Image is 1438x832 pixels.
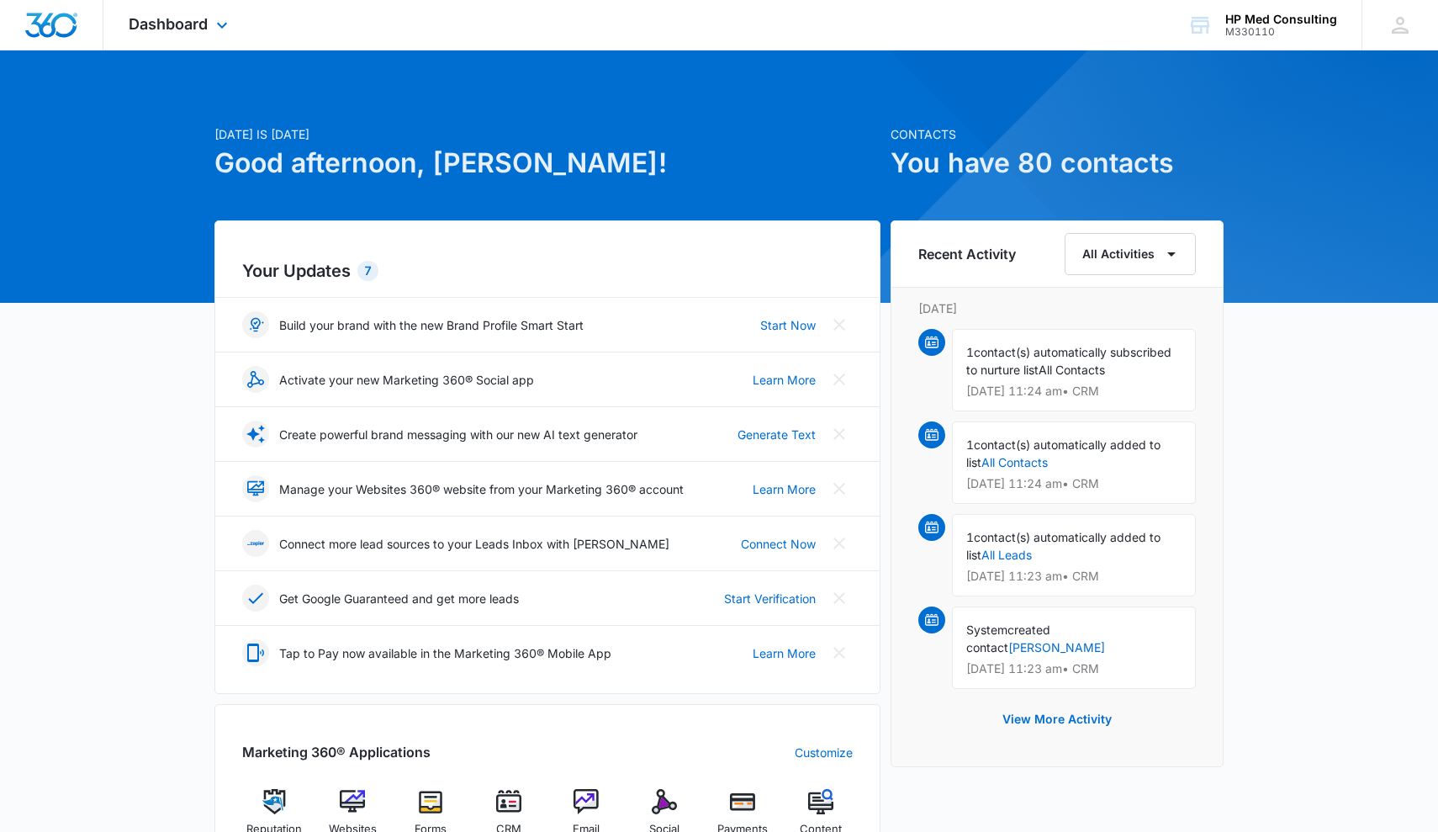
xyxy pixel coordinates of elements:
[986,699,1129,739] button: View More Activity
[795,744,853,761] a: Customize
[1065,233,1196,275] button: All Activities
[242,742,431,762] h2: Marketing 360® Applications
[214,143,880,183] h1: Good afternoon, [PERSON_NAME]!
[891,143,1224,183] h1: You have 80 contacts
[966,437,974,452] span: 1
[826,421,853,448] button: Close
[753,644,816,662] a: Learn More
[966,385,1182,397] p: [DATE] 11:24 am • CRM
[826,639,853,666] button: Close
[918,299,1196,317] p: [DATE]
[279,480,684,498] p: Manage your Websites 360® website from your Marketing 360® account
[279,590,519,607] p: Get Google Guaranteed and get more leads
[826,311,853,338] button: Close
[738,426,816,443] a: Generate Text
[918,244,1016,264] h6: Recent Activity
[826,366,853,393] button: Close
[279,644,611,662] p: Tap to Pay now available in the Marketing 360® Mobile App
[214,125,880,143] p: [DATE] is [DATE]
[981,455,1048,469] a: All Contacts
[966,478,1182,490] p: [DATE] 11:24 am • CRM
[966,663,1182,675] p: [DATE] 11:23 am • CRM
[741,535,816,553] a: Connect Now
[129,15,208,33] span: Dashboard
[279,426,637,443] p: Create powerful brand messaging with our new AI text generator
[826,585,853,612] button: Close
[966,530,974,544] span: 1
[753,371,816,389] a: Learn More
[966,623,1007,637] span: System
[753,480,816,498] a: Learn More
[1225,26,1337,38] div: account id
[760,316,816,334] a: Start Now
[279,535,669,553] p: Connect more lead sources to your Leads Inbox with [PERSON_NAME]
[966,345,1171,377] span: contact(s) automatically subscribed to nurture list
[891,125,1224,143] p: Contacts
[1008,640,1105,654] a: [PERSON_NAME]
[826,475,853,502] button: Close
[981,548,1032,562] a: All Leads
[1039,363,1105,377] span: All Contacts
[279,316,584,334] p: Build your brand with the new Brand Profile Smart Start
[966,570,1182,582] p: [DATE] 11:23 am • CRM
[966,530,1160,562] span: contact(s) automatically added to list
[826,530,853,557] button: Close
[966,345,974,359] span: 1
[357,261,378,281] div: 7
[1225,13,1337,26] div: account name
[724,590,816,607] a: Start Verification
[966,623,1050,654] span: created contact
[242,258,853,284] h2: Your Updates
[279,371,534,389] p: Activate your new Marketing 360® Social app
[966,437,1160,469] span: contact(s) automatically added to list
